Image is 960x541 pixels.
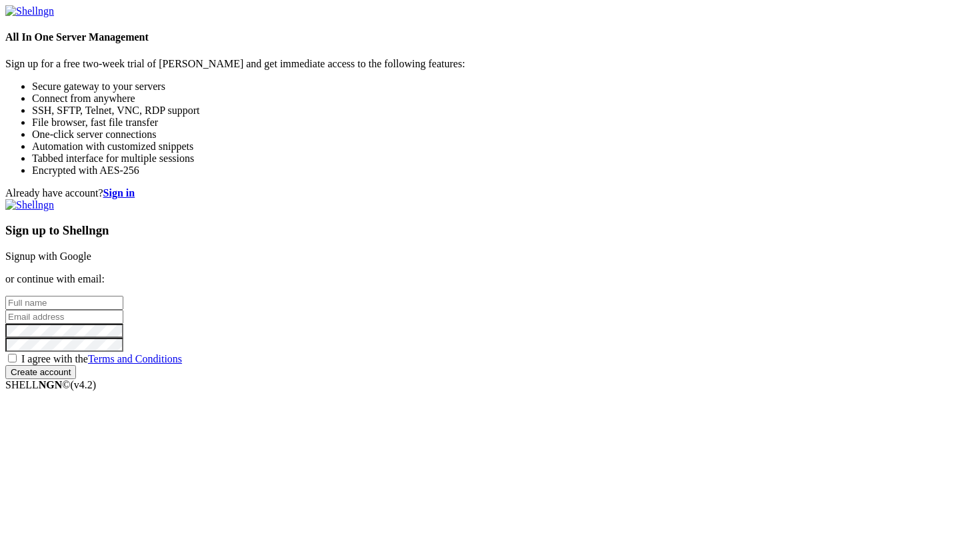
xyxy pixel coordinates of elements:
[8,354,17,362] input: I agree with theTerms and Conditions
[5,365,76,379] input: Create account
[5,31,955,43] h4: All In One Server Management
[32,93,955,105] li: Connect from anywhere
[32,165,955,177] li: Encrypted with AES-256
[21,353,182,364] span: I agree with the
[5,379,96,390] span: SHELL ©
[5,273,955,285] p: or continue with email:
[5,296,123,310] input: Full name
[32,153,955,165] li: Tabbed interface for multiple sessions
[5,58,955,70] p: Sign up for a free two-week trial of [PERSON_NAME] and get immediate access to the following feat...
[88,353,182,364] a: Terms and Conditions
[5,187,955,199] div: Already have account?
[32,117,955,129] li: File browser, fast file transfer
[39,379,63,390] b: NGN
[5,251,91,262] a: Signup with Google
[32,141,955,153] li: Automation with customized snippets
[71,379,97,390] span: 4.2.0
[5,310,123,324] input: Email address
[5,199,54,211] img: Shellngn
[32,81,955,93] li: Secure gateway to your servers
[5,5,54,17] img: Shellngn
[32,129,955,141] li: One-click server connections
[103,187,135,199] a: Sign in
[32,105,955,117] li: SSH, SFTP, Telnet, VNC, RDP support
[5,223,955,238] h3: Sign up to Shellngn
